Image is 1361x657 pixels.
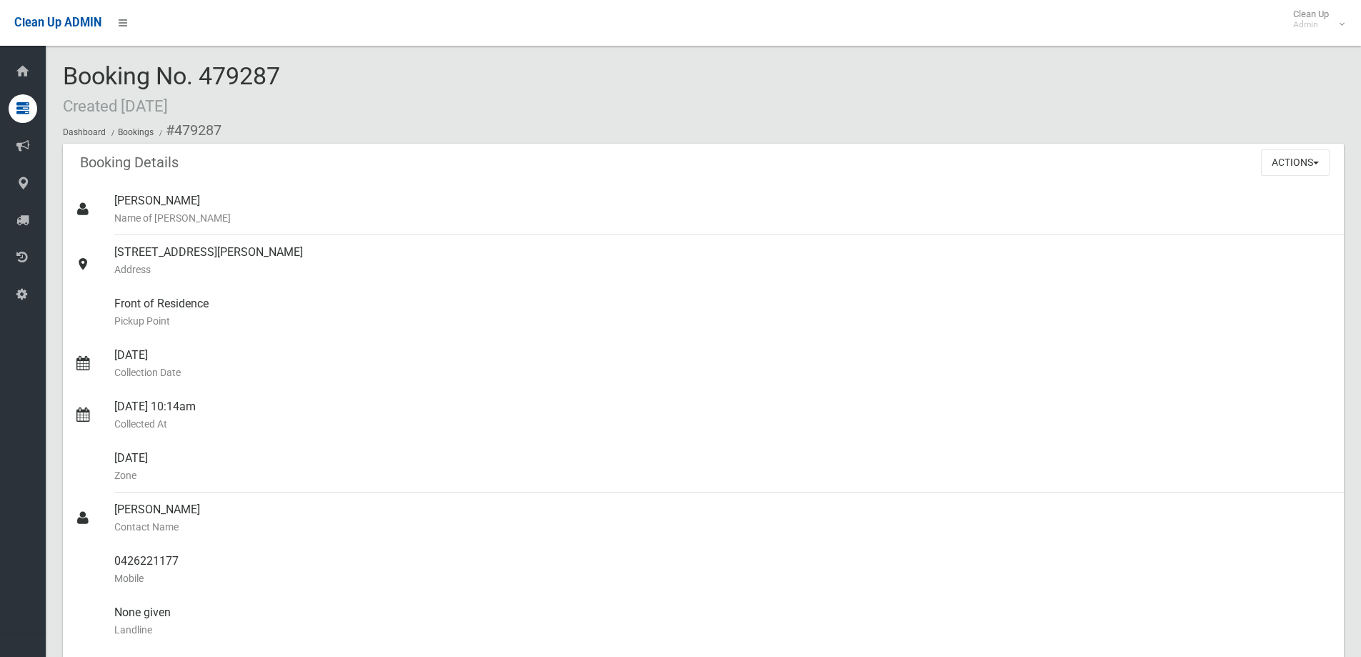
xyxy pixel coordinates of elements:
small: Collection Date [114,364,1332,381]
li: #479287 [156,117,221,144]
div: Front of Residence [114,287,1332,338]
small: Address [114,261,1332,278]
a: Dashboard [63,127,106,137]
small: Name of [PERSON_NAME] [114,209,1332,227]
small: Pickup Point [114,312,1332,330]
span: Clean Up [1286,9,1343,30]
header: Booking Details [63,149,196,177]
small: Created [DATE] [63,97,168,115]
small: Collected At [114,415,1332,433]
span: Clean Up ADMIN [14,16,101,29]
span: Booking No. 479287 [63,61,280,117]
div: [DATE] [114,338,1332,390]
div: [DATE] [114,441,1332,493]
div: [PERSON_NAME] [114,184,1332,235]
div: None given [114,596,1332,647]
small: Contact Name [114,518,1332,535]
small: Mobile [114,570,1332,587]
div: [DATE] 10:14am [114,390,1332,441]
small: Landline [114,621,1332,638]
div: [STREET_ADDRESS][PERSON_NAME] [114,235,1332,287]
div: 0426221177 [114,544,1332,596]
div: [PERSON_NAME] [114,493,1332,544]
button: Actions [1261,149,1330,176]
small: Zone [114,467,1332,484]
small: Admin [1293,19,1329,30]
a: Bookings [118,127,154,137]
